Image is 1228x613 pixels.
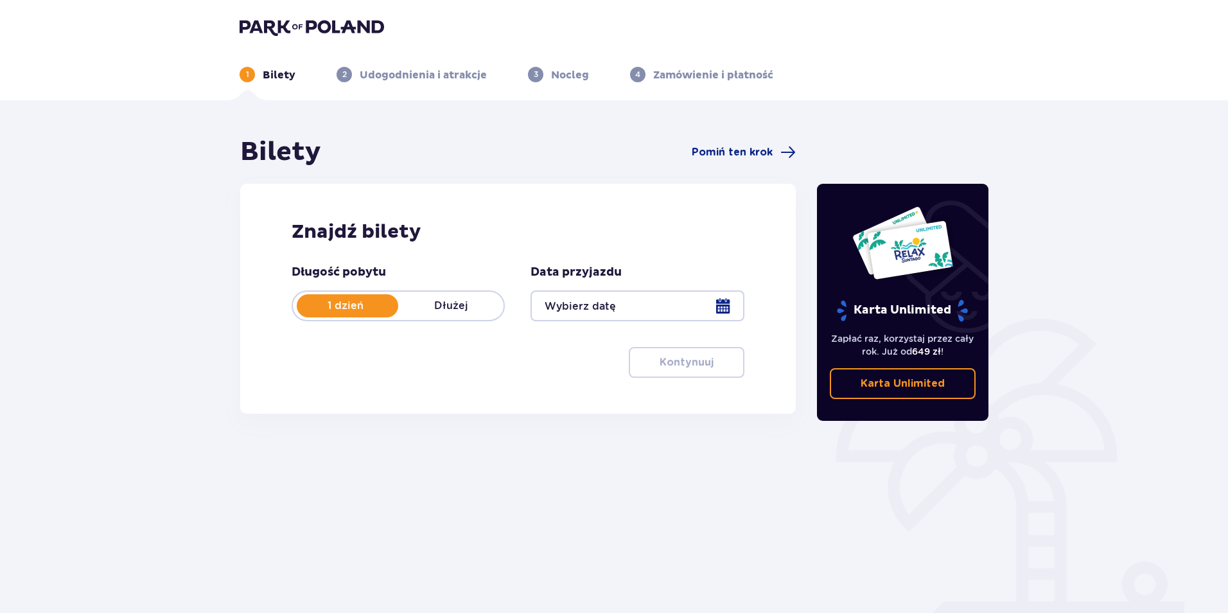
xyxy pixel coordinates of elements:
p: Karta Unlimited [836,299,969,322]
a: Karta Unlimited [830,368,976,399]
img: Park of Poland logo [240,18,384,36]
p: Zamówienie i płatność [653,68,773,82]
div: 3Nocleg [528,67,589,82]
p: Zapłać raz, korzystaj przez cały rok. Już od ! [830,332,976,358]
p: Długość pobytu [292,265,386,280]
h2: Znajdź bilety [292,220,744,244]
p: Data przyjazdu [531,265,622,280]
p: Kontynuuj [660,355,714,369]
p: Nocleg [551,68,589,82]
a: Pomiń ten krok [692,145,796,160]
p: 4 [635,69,640,80]
p: 3 [534,69,538,80]
span: 649 zł [912,346,941,357]
p: 2 [342,69,347,80]
img: Dwie karty całoroczne do Suntago z napisem 'UNLIMITED RELAX', na białym tle z tropikalnymi liśćmi... [852,206,954,280]
div: 1Bilety [240,67,295,82]
p: Bilety [263,68,295,82]
button: Kontynuuj [629,347,744,378]
p: 1 [246,69,249,80]
p: Dłużej [398,299,504,313]
p: Udogodnienia i atrakcje [360,68,487,82]
div: 4Zamówienie i płatność [630,67,773,82]
p: 1 dzień [293,299,398,313]
p: Karta Unlimited [861,377,945,391]
h1: Bilety [240,136,321,168]
span: Pomiń ten krok [692,145,773,159]
div: 2Udogodnienia i atrakcje [337,67,487,82]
